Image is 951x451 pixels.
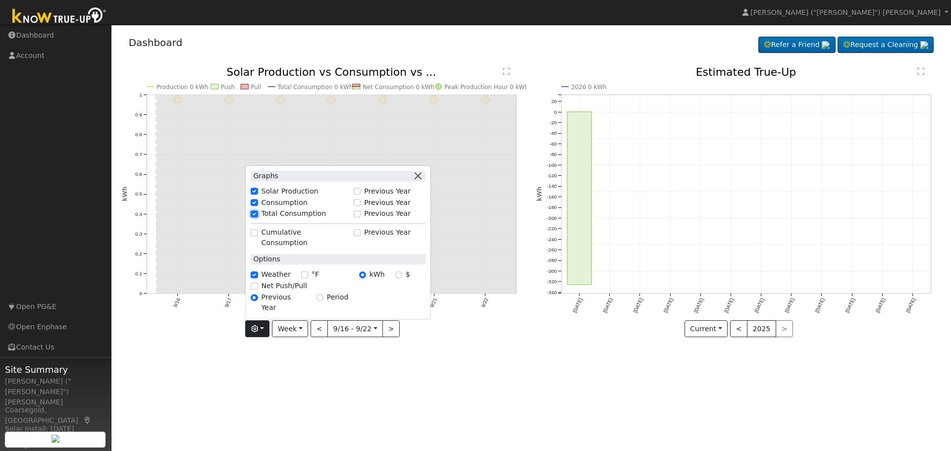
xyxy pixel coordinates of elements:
[547,162,557,168] text: -100
[382,320,400,337] button: >
[730,320,747,337] button: <
[172,297,181,308] text: 9/16
[251,199,258,206] input: Consumption
[822,41,830,49] img: retrieve
[723,297,735,313] text: [DATE]
[251,84,261,91] text: Pull
[633,297,644,313] text: [DATE]
[251,283,258,290] input: Net Push/Pull
[251,271,258,278] input: Weather
[312,270,319,280] label: °F
[262,198,308,208] label: Consumption
[536,187,543,201] text: kWh
[845,297,856,313] text: [DATE]
[554,109,557,115] text: 0
[52,435,59,443] img: retrieve
[547,290,557,295] text: -340
[5,363,106,376] span: Site Summary
[139,291,142,296] text: 0
[685,320,728,337] button: Current
[277,84,353,91] text: Total Consumption 0 kWh
[917,67,924,75] text: 
[750,8,941,16] span: [PERSON_NAME] ("[PERSON_NAME]") [PERSON_NAME]
[406,270,410,280] label: $
[135,251,142,256] text: 0.2
[364,198,411,208] label: Previous Year
[920,41,928,49] img: retrieve
[223,297,232,308] text: 9/17
[550,120,557,125] text: -20
[251,294,258,301] input: Previous Year
[395,271,402,278] input: $
[83,416,92,424] a: Map
[547,258,557,263] text: -280
[327,320,383,337] button: 9/16 - 9/22
[547,194,557,200] text: -160
[550,131,557,136] text: -40
[311,320,328,337] button: <
[784,297,795,313] text: [DATE]
[262,186,318,197] label: Solar Production
[547,215,557,221] text: -200
[317,294,323,301] input: Period
[364,228,411,238] label: Previous Year
[364,186,411,197] label: Previous Year
[251,254,280,265] label: Options
[354,229,361,236] input: Previous Year
[135,231,142,237] text: 0.3
[551,99,557,104] text: 20
[370,270,385,280] label: kWh
[220,84,234,91] text: Push
[547,226,557,231] text: -220
[480,297,489,308] text: 9/22
[363,84,434,91] text: Net Consumption 0 kWh
[429,297,438,308] text: 9/21
[262,292,306,313] label: Previous Year
[547,247,557,252] text: -260
[758,37,836,53] a: Refer a Friend
[663,297,674,313] text: [DATE]
[696,66,796,78] text: Estimated True-Up
[693,297,704,313] text: [DATE]
[262,228,349,249] label: Cumulative Consumption
[547,268,557,274] text: -300
[5,432,106,442] div: System Size: 16.40 kW
[814,297,826,313] text: [DATE]
[5,405,106,426] div: Coarsegold, [GEOGRAPHIC_DATA]
[272,320,308,337] button: Week
[359,271,366,278] input: kWh
[444,84,528,91] text: Peak Production Hour 0 kWh
[905,297,916,313] text: [DATE]
[251,210,258,217] input: Total Consumption
[121,187,128,201] text: kWh
[251,188,258,195] input: Solar Production
[354,199,361,206] input: Previous Year
[547,205,557,210] text: -180
[838,37,934,53] a: Request a Cleaning
[747,320,776,337] button: 2025
[547,173,557,178] text: -120
[135,172,142,177] text: 0.6
[547,184,557,189] text: -140
[157,84,209,91] text: Production 0 kWh
[135,112,142,117] text: 0.9
[5,376,106,407] div: [PERSON_NAME] ("[PERSON_NAME]") [PERSON_NAME]
[251,229,258,236] input: Cumulative Consumption
[550,141,557,147] text: -60
[5,424,106,434] div: Solar Install: [DATE]
[262,270,291,280] label: Weather
[135,151,142,157] text: 0.7
[226,66,436,78] text: Solar Production vs Consumption vs ...
[571,84,607,91] text: 2026 0 kWh
[7,5,111,28] img: Know True-Up
[602,297,614,313] text: [DATE]
[364,209,411,219] label: Previous Year
[550,151,557,157] text: -80
[503,67,510,75] text: 
[301,271,308,278] input: °F
[135,271,142,276] text: 0.1
[135,192,142,197] text: 0.5
[547,237,557,242] text: -240
[135,132,142,137] text: 0.8
[354,210,361,217] input: Previous Year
